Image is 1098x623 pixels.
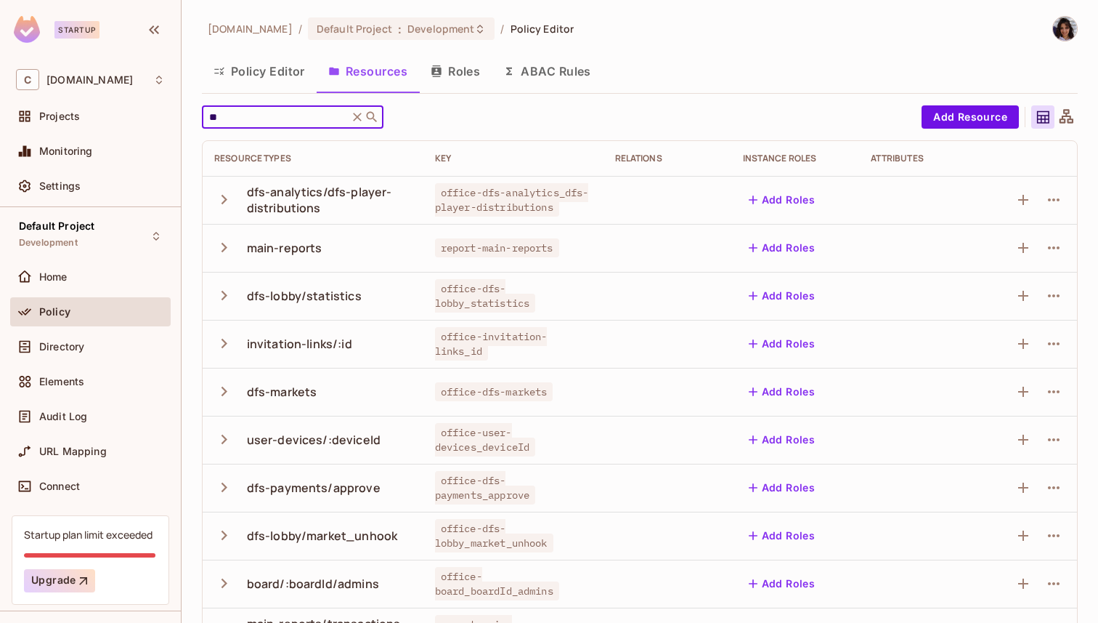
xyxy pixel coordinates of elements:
div: board/:boardId/admins [247,576,379,592]
span: Policy [39,306,70,318]
span: office-invitation-links_id [435,327,548,361]
span: Audit Log [39,411,87,422]
button: Add Roles [743,428,821,451]
button: Roles [419,53,492,89]
div: dfs-markets [247,384,317,400]
button: Add Roles [743,284,821,308]
span: : [397,23,402,35]
span: office-dfs-analytics_dfs-player-distributions [435,183,589,217]
button: Add Roles [743,332,821,355]
span: Workspace: chalkboard.io [46,74,133,86]
button: Add Roles [743,476,821,499]
div: dfs-lobby/statistics [247,288,362,304]
button: Add Roles [743,188,821,212]
button: ABAC Rules [492,53,603,89]
div: user-devices/:deviceId [247,432,381,448]
li: / [298,22,302,36]
div: dfs-lobby/market_unhook [247,528,397,544]
span: office-user-devices_deviceId [435,423,535,457]
span: Monitoring [39,145,93,157]
span: Development [19,237,78,249]
span: the active workspace [208,22,293,36]
button: Upgrade [24,569,95,592]
span: Directory [39,341,84,353]
button: Add Roles [743,236,821,260]
div: Attributes [871,153,975,164]
span: office-dfs-markets [435,382,553,401]
div: Resource Types [214,153,412,164]
img: SReyMgAAAABJRU5ErkJggg== [14,16,40,43]
img: Lusine Karapetian [1053,17,1077,41]
button: Resources [317,53,419,89]
span: Policy Editor [511,22,574,36]
span: URL Mapping [39,446,107,457]
span: office-board_boardId_admins [435,567,559,600]
li: / [500,22,504,36]
span: office-dfs-lobby_statistics [435,279,535,313]
div: Relations [615,153,720,164]
span: Home [39,271,68,283]
span: C [16,69,39,90]
div: main-reports [247,240,322,256]
button: Add Roles [743,572,821,595]
span: Elements [39,376,84,387]
div: Startup [54,21,99,39]
span: Projects [39,110,80,122]
span: Development [407,22,474,36]
span: Settings [39,180,81,192]
div: Startup plan limit exceeded [24,528,152,542]
span: Connect [39,481,80,492]
div: dfs-analytics/dfs-player-distributions [247,184,412,216]
span: office-dfs-payments_approve [435,471,535,505]
span: Default Project [19,220,94,232]
span: office-dfs-lobby_market_unhook [435,519,553,552]
button: Add Resource [922,105,1019,129]
span: Default Project [317,22,392,36]
button: Policy Editor [202,53,317,89]
button: Add Roles [743,380,821,403]
div: invitation-links/:id [247,336,352,352]
div: dfs-payments/approve [247,480,381,496]
div: Key [435,153,592,164]
button: Add Roles [743,524,821,547]
span: report-main-reports [435,238,559,257]
div: Instance roles [743,153,847,164]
